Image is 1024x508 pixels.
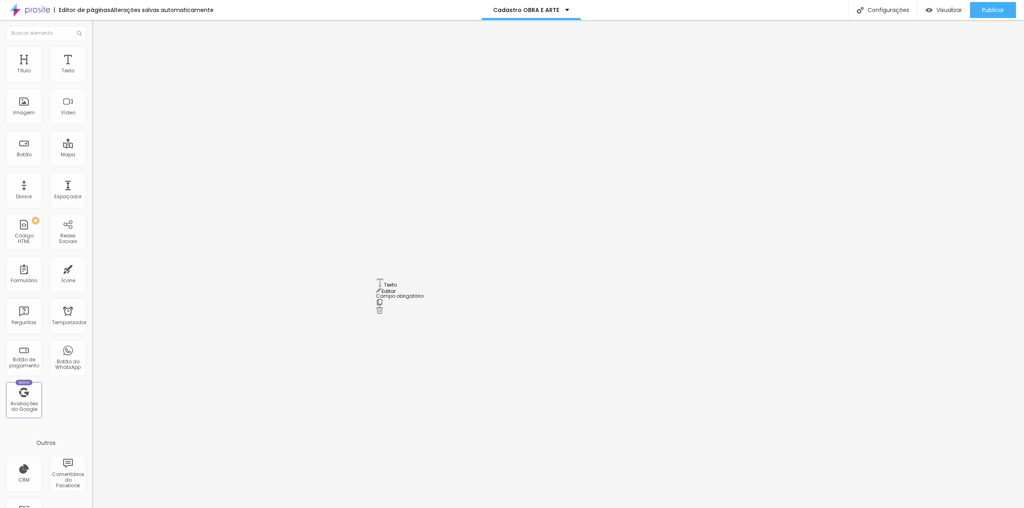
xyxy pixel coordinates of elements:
[6,26,86,40] input: Buscar elemento
[857,7,864,14] img: Ícone
[92,20,1024,508] iframe: Editor
[936,6,962,14] font: Visualizar
[59,232,77,245] font: Redes Sociais
[982,6,1004,14] font: Publicar
[13,109,35,116] font: Imagem
[868,6,909,14] font: Configurações
[110,6,214,14] font: Alterações salvas automaticamente
[52,471,84,489] font: Comentários do Facebook
[10,400,38,412] font: Avaliações do Google
[62,67,74,74] font: Texto
[17,151,32,158] font: Botão
[55,358,81,371] font: Botão do WhatsApp
[970,2,1016,18] button: Publicar
[19,380,30,385] font: Novo
[61,151,75,158] font: Mapa
[77,31,82,36] img: Ícone
[16,193,32,200] font: Divisor
[59,6,110,14] font: Editor de páginas
[17,67,31,74] font: Título
[52,319,86,326] font: Temporizador
[54,193,82,200] font: Espaçador
[36,439,56,447] font: Outros
[493,6,559,14] font: Cadastro OBRA E ARTE
[9,356,39,369] font: Botão de pagamento
[926,7,932,14] img: view-1.svg
[12,319,36,326] font: Perguntas
[61,277,75,284] font: Ícone
[11,277,37,284] font: Formulário
[15,232,34,245] font: Código HTML
[918,2,970,18] button: Visualizar
[18,476,30,483] font: CRM
[61,109,75,116] font: Vídeo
